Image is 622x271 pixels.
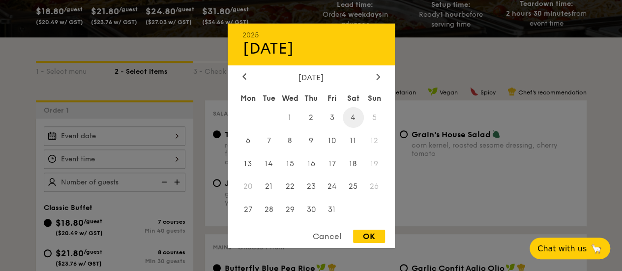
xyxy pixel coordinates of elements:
[300,153,322,174] span: 16
[237,153,259,174] span: 13
[279,130,300,151] span: 8
[237,89,259,107] div: Mon
[343,89,364,107] div: Sat
[364,153,385,174] span: 19
[237,176,259,197] span: 20
[258,176,279,197] span: 21
[364,107,385,128] span: 5
[279,199,300,220] span: 29
[237,130,259,151] span: 6
[258,153,279,174] span: 14
[242,39,380,58] div: [DATE]
[300,89,322,107] div: Thu
[300,199,322,220] span: 30
[322,89,343,107] div: Fri
[322,130,343,151] span: 10
[364,89,385,107] div: Sun
[322,199,343,220] span: 31
[242,72,380,82] div: [DATE]
[343,130,364,151] span: 11
[279,89,300,107] div: Wed
[258,89,279,107] div: Tue
[343,176,364,197] span: 25
[364,176,385,197] span: 26
[322,176,343,197] span: 24
[279,107,300,128] span: 1
[364,130,385,151] span: 12
[237,199,259,220] span: 27
[353,230,385,243] div: OK
[343,107,364,128] span: 4
[530,238,610,259] button: Chat with us🦙
[322,107,343,128] span: 3
[300,176,322,197] span: 23
[258,199,279,220] span: 28
[242,30,380,39] div: 2025
[537,244,587,253] span: Chat with us
[303,230,351,243] div: Cancel
[343,153,364,174] span: 18
[300,107,322,128] span: 2
[279,176,300,197] span: 22
[279,153,300,174] span: 15
[591,243,602,254] span: 🦙
[300,130,322,151] span: 9
[258,130,279,151] span: 7
[322,153,343,174] span: 17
